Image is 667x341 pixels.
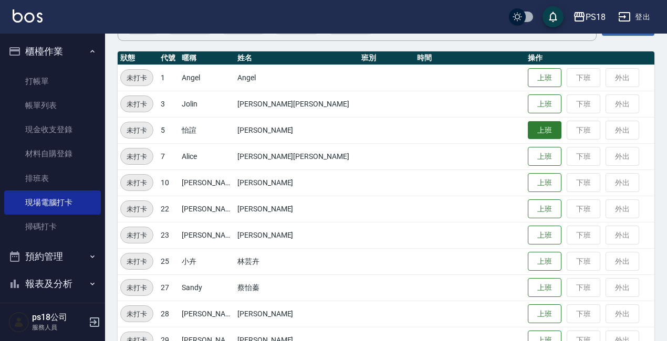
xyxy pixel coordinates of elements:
img: Logo [13,9,43,23]
td: 1 [158,65,179,91]
td: [PERSON_NAME] [235,301,359,327]
th: 操作 [525,51,654,65]
span: 未打卡 [121,72,153,83]
td: [PERSON_NAME] [235,117,359,143]
td: 3 [158,91,179,117]
span: 未打卡 [121,151,153,162]
td: [PERSON_NAME] [235,169,359,196]
button: 上班 [528,68,561,88]
button: 上班 [528,94,561,114]
a: 現金收支登錄 [4,118,101,142]
td: 10 [158,169,179,196]
th: 代號 [158,51,179,65]
td: [PERSON_NAME] [179,222,235,248]
a: 掃碼打卡 [4,215,101,239]
th: 姓名 [235,51,359,65]
div: PS18 [586,10,606,24]
td: 蔡怡蓁 [235,274,359,301]
td: 小卉 [179,248,235,274]
button: 預約管理 [4,243,101,270]
td: 22 [158,196,179,222]
button: 客戶管理 [4,297,101,324]
h5: ps18公司 [32,312,86,323]
td: Alice [179,143,235,169]
button: 上班 [528,173,561,193]
td: 28 [158,301,179,327]
button: 上班 [528,147,561,166]
span: 未打卡 [121,230,153,241]
a: 現場電腦打卡 [4,190,101,215]
button: 上班 [528,304,561,324]
span: 未打卡 [121,256,153,267]
button: 報表及分析 [4,270,101,297]
span: 未打卡 [121,308,153,319]
span: 未打卡 [121,282,153,293]
button: save [543,6,564,27]
td: Jolin [179,91,235,117]
a: 打帳單 [4,69,101,93]
td: [PERSON_NAME] [179,196,235,222]
td: Angel [235,65,359,91]
td: 23 [158,222,179,248]
span: 未打卡 [121,125,153,136]
p: 服務人員 [32,323,86,332]
td: [PERSON_NAME] [235,196,359,222]
button: 上班 [528,278,561,297]
td: 5 [158,117,179,143]
td: 7 [158,143,179,169]
span: 未打卡 [121,99,153,110]
td: [PERSON_NAME] [235,222,359,248]
td: 怡諠 [179,117,235,143]
th: 狀態 [118,51,158,65]
td: 25 [158,248,179,274]
td: [PERSON_NAME][PERSON_NAME] [235,143,359,169]
th: 時間 [414,51,526,65]
button: 登出 [614,7,654,27]
a: 帳單列表 [4,93,101,118]
span: 未打卡 [121,204,153,215]
button: 上班 [528,226,561,245]
a: 材料自購登錄 [4,142,101,166]
td: [PERSON_NAME] [179,301,235,327]
button: 上班 [528,252,561,271]
td: Angel [179,65,235,91]
th: 暱稱 [179,51,235,65]
button: 上班 [528,199,561,219]
td: 27 [158,274,179,301]
button: PS18 [569,6,610,28]
td: [PERSON_NAME][PERSON_NAME] [235,91,359,117]
span: 未打卡 [121,177,153,188]
th: 班別 [359,51,414,65]
img: Person [8,312,29,333]
button: 上班 [528,121,561,140]
td: 林芸卉 [235,248,359,274]
td: [PERSON_NAME] [179,169,235,196]
button: 櫃檯作業 [4,38,101,65]
td: Sandy [179,274,235,301]
a: 排班表 [4,166,101,190]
